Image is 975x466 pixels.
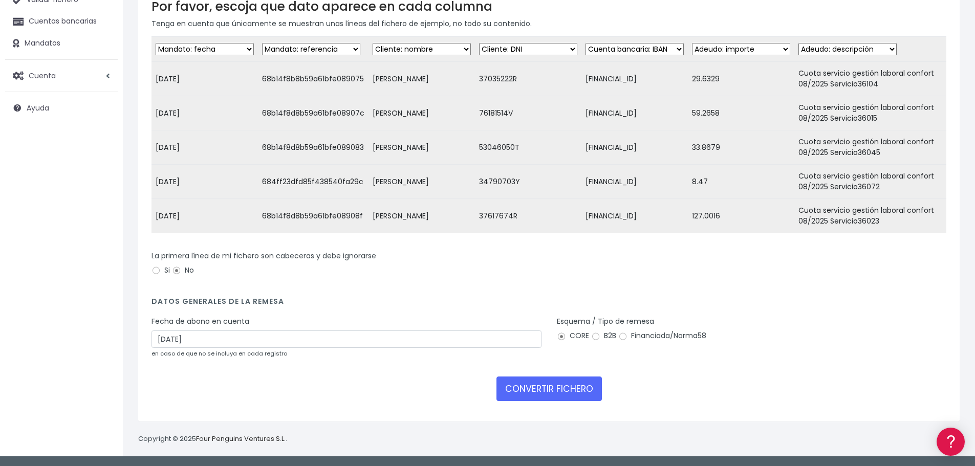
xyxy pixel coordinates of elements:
[5,65,118,86] a: Cuenta
[10,219,194,235] a: General
[5,11,118,32] a: Cuentas bancarias
[557,316,654,327] label: Esquema / Tipo de remesa
[10,274,194,292] button: Contáctanos
[29,70,56,80] span: Cuenta
[369,96,475,130] td: [PERSON_NAME]
[10,177,194,193] a: Perfiles de empresas
[151,130,258,165] td: [DATE]
[10,145,194,161] a: Problemas habituales
[258,130,369,165] td: 68b14f8d8b59a61bfe089083
[138,434,287,445] p: Copyright © 2025 .
[151,165,258,199] td: [DATE]
[151,199,258,233] td: [DATE]
[10,71,194,81] div: Información general
[10,129,194,145] a: Formatos
[688,199,794,233] td: 127.0016
[151,297,946,311] h4: Datos generales de la remesa
[5,33,118,54] a: Mandatos
[688,165,794,199] td: 8.47
[496,376,602,401] button: CONVERTIR FICHERO
[10,261,194,277] a: API
[591,330,616,341] label: B2B
[5,97,118,119] a: Ayuda
[27,103,49,113] span: Ayuda
[258,199,369,233] td: 68b14f8d8b59a61bfe08908f
[794,199,946,233] td: Cuota servicio gestión laboral confort 08/2025 Servicio36023
[369,130,475,165] td: [PERSON_NAME]
[151,96,258,130] td: [DATE]
[794,62,946,96] td: Cuota servicio gestión laboral confort 08/2025 Servicio36104
[10,246,194,255] div: Programadores
[258,165,369,199] td: 684ff23dfd85f438540fa29c
[196,434,286,443] a: Four Penguins Ventures S.L.
[10,113,194,123] div: Convertir ficheros
[581,96,688,130] td: [FINANCIAL_ID]
[258,96,369,130] td: 68b14f8d8b59a61bfe08907c
[369,62,475,96] td: [PERSON_NAME]
[369,165,475,199] td: [PERSON_NAME]
[475,165,581,199] td: 34790703Y
[151,18,946,29] p: Tenga en cuenta que únicamente se muestran unas líneas del fichero de ejemplo, no todo su contenido.
[581,62,688,96] td: [FINANCIAL_ID]
[794,96,946,130] td: Cuota servicio gestión laboral confort 08/2025 Servicio36015
[618,330,706,341] label: Financiada/Norma58
[151,349,287,358] small: en caso de que no se incluya en cada registro
[475,130,581,165] td: 53046050T
[258,62,369,96] td: 68b14f8b8b59a61bfe089075
[557,330,589,341] label: CORE
[475,62,581,96] td: 37035222R
[151,62,258,96] td: [DATE]
[581,199,688,233] td: [FINANCIAL_ID]
[794,165,946,199] td: Cuota servicio gestión laboral confort 08/2025 Servicio36072
[141,295,197,304] a: POWERED BY ENCHANT
[369,199,475,233] td: [PERSON_NAME]
[10,87,194,103] a: Información general
[172,265,194,276] label: No
[475,199,581,233] td: 37617674R
[151,251,376,261] label: La primera línea de mi fichero son cabeceras y debe ignorarse
[581,130,688,165] td: [FINANCIAL_ID]
[688,62,794,96] td: 29.6329
[10,161,194,177] a: Videotutoriales
[151,316,249,327] label: Fecha de abono en cuenta
[688,130,794,165] td: 33.8679
[688,96,794,130] td: 59.2658
[151,265,170,276] label: Si
[10,203,194,213] div: Facturación
[475,96,581,130] td: 76181514V
[794,130,946,165] td: Cuota servicio gestión laboral confort 08/2025 Servicio36045
[581,165,688,199] td: [FINANCIAL_ID]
